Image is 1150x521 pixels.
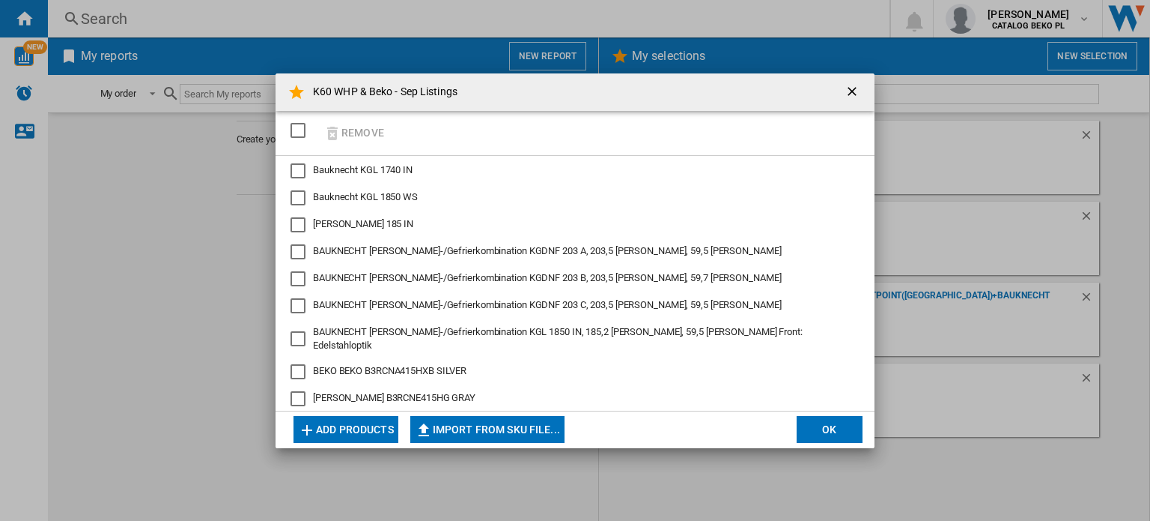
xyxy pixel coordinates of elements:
md-checkbox: Bauknecht KGL 1740 IN [290,163,848,178]
md-checkbox: BEKO B3RCNA415HXB SILVER [290,364,848,379]
md-checkbox: Bauknecht KGL 1850 WS [290,190,848,205]
md-checkbox: BAUKNECHT Kühl-/Gefrierkombination KGDNF 203 A, 203,5 cm hoch, 59,5 cm breit [290,244,848,259]
button: OK [797,416,862,443]
md-dialog: K60 WHP ... [276,73,874,448]
md-checkbox: BAUKNECHT Kühl-/Gefrierkombination KGL 1850 IN, 185,2 cm hoch, 59,5 cm breit Front: Edelstahloptik [290,325,848,352]
md-checkbox: Bauknecht KGLR 185 IN [290,217,848,232]
button: Add products [293,416,398,443]
md-checkbox: SELECTIONS.EDITION_POPUP.SELECT_DESELECT [290,118,313,143]
ng-md-icon: getI18NText('BUTTONS.CLOSE_DIALOG') [845,84,862,102]
span: BAUKNECHT [PERSON_NAME]-/Gefrierkombination KGL 1850 IN, 185,2 [PERSON_NAME], 59,5 [PERSON_NAME] ... [313,326,803,351]
span: Bauknecht KGL 1850 WS [313,191,418,202]
md-checkbox: BEKO B3RCNE415HG GRAY [290,391,848,406]
span: [PERSON_NAME] 185 IN [313,218,413,229]
span: BEKO BEKO B3RCNA415HXB SILVER [313,365,466,376]
md-checkbox: BAUKNECHT Kühl-/Gefrierkombination KGDNF 203 B, 203,5 cm hoch, 59,7 cm breit [290,271,848,286]
span: BAUKNECHT [PERSON_NAME]-/Gefrierkombination KGDNF 203 B, 203,5 [PERSON_NAME], 59,7 [PERSON_NAME] [313,272,781,283]
span: BAUKNECHT [PERSON_NAME]-/Gefrierkombination KGDNF 203 C, 203,5 [PERSON_NAME], 59,5 [PERSON_NAME] [313,299,781,310]
md-checkbox: BAUKNECHT Kühl-/Gefrierkombination KGDNF 203 C, 203,5 cm hoch, 59,5 cm breit [290,298,848,313]
button: Import from SKU file... [410,416,565,443]
button: getI18NText('BUTTONS.CLOSE_DIALOG') [839,77,868,107]
span: BAUKNECHT [PERSON_NAME]-/Gefrierkombination KGDNF 203 A, 203,5 [PERSON_NAME], 59,5 [PERSON_NAME] [313,245,781,256]
span: Bauknecht KGL 1740 IN [313,164,413,175]
button: Remove [319,115,389,151]
h4: K60 WHP & Beko - Sep Listings [305,85,457,100]
span: [PERSON_NAME] B3RCNE415HG GRAY [313,392,475,403]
